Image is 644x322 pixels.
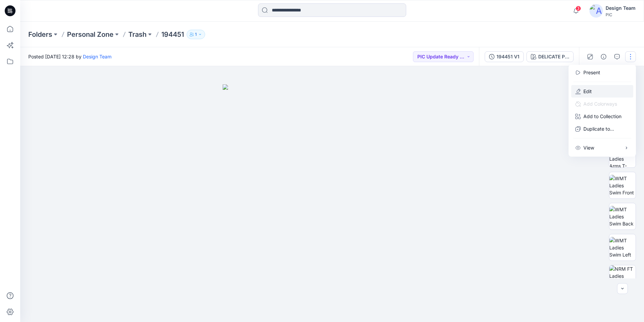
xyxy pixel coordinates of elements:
div: PIC [606,12,636,17]
div: Design Team [606,4,636,12]
div: DELICATE PINK [538,53,569,60]
div: 194451 V1 [496,53,519,60]
p: 194451 [161,30,184,39]
a: Edit [583,88,592,95]
button: 1 [187,30,205,39]
a: Folders [28,30,52,39]
img: eyJhbGciOiJIUzI1NiIsImtpZCI6IjAiLCJzbHQiOiJzZXMiLCJ0eXAiOiJKV1QifQ.eyJkYXRhIjp7InR5cGUiOiJzdG9yYW... [223,84,442,322]
span: Posted [DATE] 12:28 by [28,53,111,60]
span: 3 [576,6,581,11]
button: Details [598,51,609,62]
img: WMT Ladies Swim Front [609,175,636,196]
a: Personal Zone [67,30,114,39]
p: 1 [195,31,197,38]
img: NRM FT Ladies Swim BTM Render [609,265,636,292]
p: Add to Collection [583,113,621,120]
a: Trash [128,30,147,39]
button: DELICATE PINK [526,51,574,62]
button: 194451 V1 [485,51,524,62]
img: WMT Ladies Swim Left [609,237,636,258]
img: WMT Ladies Swim Back [609,206,636,227]
a: Design Team [83,54,111,59]
a: Present [583,69,600,76]
p: View [583,144,594,151]
p: Duplicate to... [583,125,614,132]
img: avatar [589,4,603,18]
